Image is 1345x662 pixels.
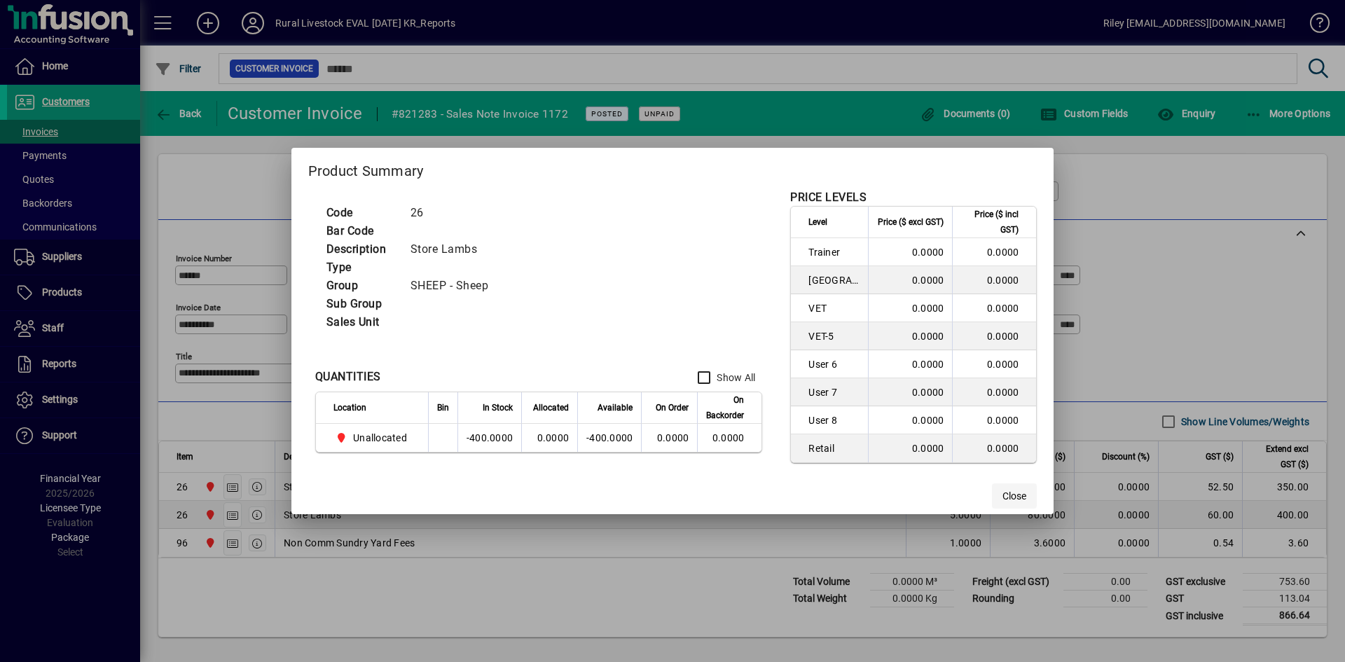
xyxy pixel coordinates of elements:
[319,313,403,331] td: Sales Unit
[291,148,1054,188] h2: Product Summary
[952,378,1036,406] td: 0.0000
[868,266,952,294] td: 0.0000
[868,294,952,322] td: 0.0000
[403,240,506,258] td: Store Lambs
[533,400,569,415] span: Allocated
[961,207,1019,237] span: Price ($ incl GST)
[808,329,860,343] span: VET-5
[697,424,761,452] td: 0.0000
[403,204,506,222] td: 26
[790,189,867,206] div: PRICE LEVELS
[868,322,952,350] td: 0.0000
[868,406,952,434] td: 0.0000
[1002,489,1026,504] span: Close
[353,431,407,445] span: Unallocated
[657,432,689,443] span: 0.0000
[808,273,860,287] span: [GEOGRAPHIC_DATA]
[808,441,860,455] span: Retail
[868,238,952,266] td: 0.0000
[808,245,860,259] span: Trainer
[878,214,944,230] span: Price ($ excl GST)
[808,214,827,230] span: Level
[319,204,403,222] td: Code
[598,400,633,415] span: Available
[808,385,860,399] span: User 7
[952,294,1036,322] td: 0.0000
[952,350,1036,378] td: 0.0000
[483,400,513,415] span: In Stock
[319,277,403,295] td: Group
[952,406,1036,434] td: 0.0000
[319,222,403,240] td: Bar Code
[992,483,1037,509] button: Close
[333,429,413,446] span: Unallocated
[952,322,1036,350] td: 0.0000
[319,258,403,277] td: Type
[952,238,1036,266] td: 0.0000
[808,413,860,427] span: User 8
[868,350,952,378] td: 0.0000
[656,400,689,415] span: On Order
[315,368,381,385] div: QUANTITIES
[457,424,521,452] td: -400.0000
[808,357,860,371] span: User 6
[808,301,860,315] span: VET
[868,378,952,406] td: 0.0000
[714,371,755,385] label: Show All
[319,240,403,258] td: Description
[403,277,506,295] td: SHEEP - Sheep
[952,434,1036,462] td: 0.0000
[868,434,952,462] td: 0.0000
[319,295,403,313] td: Sub Group
[952,266,1036,294] td: 0.0000
[333,400,366,415] span: Location
[521,424,577,452] td: 0.0000
[706,392,744,423] span: On Backorder
[577,424,641,452] td: -400.0000
[437,400,449,415] span: Bin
